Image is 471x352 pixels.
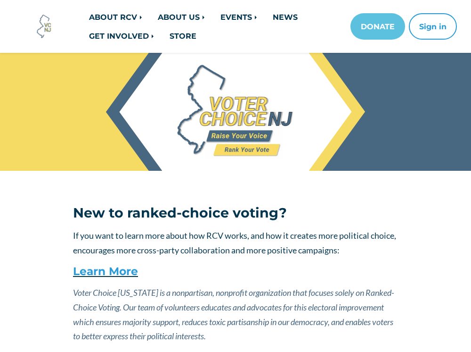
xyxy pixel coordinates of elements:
img: Voter Choice NJ [32,14,57,39]
a: ABOUT RCV [81,8,150,26]
a: GET INVOLVED [81,26,162,45]
a: Learn More [73,264,138,278]
h3: New to ranked-choice voting? [73,205,398,221]
button: Sign in or sign up [409,13,457,40]
nav: Main navigation [81,8,447,45]
a: NEWS [265,8,305,26]
a: STORE [162,26,204,45]
a: DONATE [350,13,405,40]
a: EVENTS [213,8,265,26]
a: ABOUT US [150,8,213,26]
p: If you want to learn more about how RCV works, and how it creates more political choice, encourag... [73,228,398,257]
em: Voter Choice [US_STATE] is a nonpartisan, nonprofit organization that focuses solely on Ranked-Ch... [73,287,394,341]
